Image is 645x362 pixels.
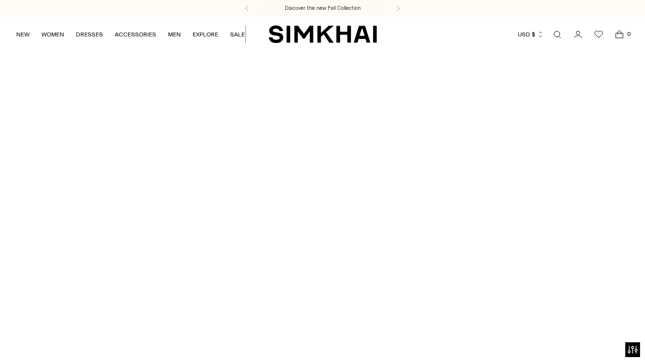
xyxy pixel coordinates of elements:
button: USD $ [518,24,544,45]
a: Go to the account page [568,25,588,44]
a: Open search modal [547,25,567,44]
span: 0 [624,30,633,38]
a: DRESSES [76,24,103,45]
a: MEN [168,24,181,45]
a: WOMEN [41,24,64,45]
a: EXPLORE [193,24,218,45]
a: SALE [230,24,245,45]
a: SIMKHAI [269,25,377,44]
a: Wishlist [589,25,609,44]
a: Discover the new Fall Collection [285,4,361,12]
a: Open cart modal [610,25,629,44]
a: ACCESSORIES [115,24,156,45]
a: NEW [16,24,30,45]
